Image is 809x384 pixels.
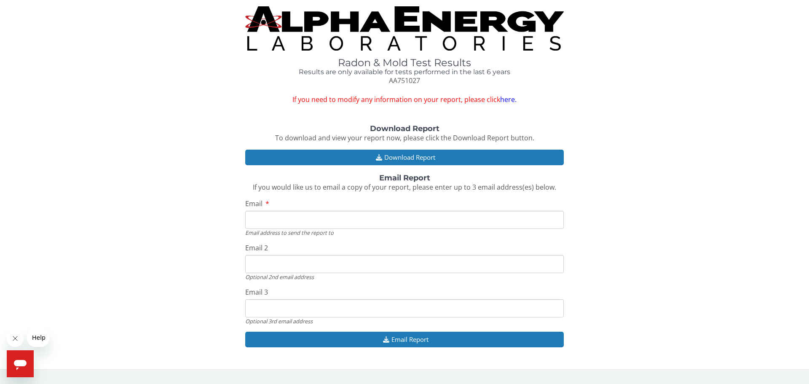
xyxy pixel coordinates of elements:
h1: Radon & Mold Test Results [245,57,564,68]
strong: Email Report [379,173,430,183]
div: Optional 2nd email address [245,273,564,281]
a: here. [500,95,517,104]
span: To download and view your report now, please click the Download Report button. [275,133,534,142]
iframe: Message from company [27,328,49,347]
img: TightCrop.jpg [245,6,564,51]
span: If you would like us to email a copy of your report, please enter up to 3 email address(es) below. [253,183,556,192]
h4: Results are only available for tests performed in the last 6 years [245,68,564,76]
span: Email 2 [245,243,268,252]
button: Email Report [245,332,564,347]
iframe: Close message [7,330,24,347]
iframe: Button to launch messaging window [7,350,34,377]
div: Email address to send the report to [245,229,564,236]
button: Download Report [245,150,564,165]
span: Email 3 [245,287,268,297]
span: Email [245,199,263,208]
span: AA751027 [389,76,420,85]
strong: Download Report [370,124,439,133]
div: Optional 3rd email address [245,317,564,325]
span: If you need to modify any information on your report, please click [245,95,564,105]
